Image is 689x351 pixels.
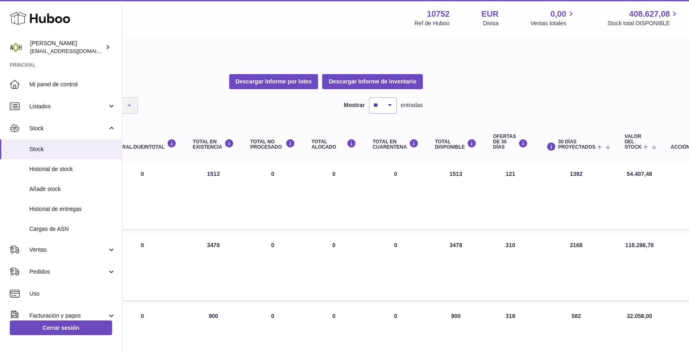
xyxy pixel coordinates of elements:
span: Listados [29,103,107,110]
span: Cargas de ASN [29,225,116,233]
div: Total en EXISTENCIA [193,139,234,150]
a: 408.627,08 Stock total DISPONIBLE [607,9,679,27]
td: 0 [100,162,184,229]
div: Total NO PROCESADO [250,139,295,150]
td: 121 [485,162,536,229]
span: 0 [394,171,397,177]
span: Valor del stock [625,134,642,150]
span: Ventas totales [530,20,576,27]
span: 32.058,00 [627,313,652,319]
span: Pedidos [29,268,107,276]
button: Descargar Informe de inventario [322,74,423,89]
span: Stock [29,125,107,132]
span: 0 [394,313,397,319]
label: Mostrar [344,101,364,109]
td: 0 [303,162,364,229]
td: 0 [242,233,303,300]
span: entradas [401,101,423,109]
span: 0 [394,242,397,248]
span: Facturación y pagos [29,312,107,320]
td: 1392 [536,162,616,229]
td: 1513 [185,162,242,229]
td: 3168 [536,233,616,300]
span: Añadir stock [29,185,116,193]
td: 310 [485,233,536,300]
a: 0,00 Ventas totales [530,9,576,27]
td: 0 [100,233,184,300]
a: Cerrar sesión [10,320,112,335]
strong: 10752 [427,9,450,20]
span: 0,00 [550,9,566,20]
td: 0 [242,162,303,229]
span: 30 DÍAS PROYECTADOS [558,139,596,150]
div: Total DISPONIBLE [435,139,477,150]
span: [EMAIL_ADDRESS][DOMAIN_NAME] [30,48,120,54]
td: 3478 [427,233,485,300]
span: Stock total DISPONIBLE [607,20,679,27]
span: 54.407,48 [627,171,652,177]
strong: EUR [481,9,499,20]
td: 0 [303,233,364,300]
div: Total en CUARENTENA [373,139,419,150]
div: Total ALOCADO [311,139,356,150]
div: general.dueInTotal [108,139,176,150]
td: 1513 [427,162,485,229]
span: Uso [29,290,116,298]
span: 118.286,78 [625,242,654,248]
td: 3478 [185,233,242,300]
span: Stock [29,145,116,153]
div: Divisa [483,20,499,27]
span: 408.627,08 [629,9,670,20]
span: Historial de stock [29,165,116,173]
div: Ref de Huboo [414,20,449,27]
span: Historial de entregas [29,205,116,213]
img: info@adaptohealue.com [10,41,22,53]
span: Ventas [29,246,107,254]
div: OFERTAS DE 30 DÍAS [493,134,528,150]
div: [PERSON_NAME] [30,39,104,55]
button: Descargar Informe por lotes [229,74,318,89]
span: Mi panel de control [29,81,116,88]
